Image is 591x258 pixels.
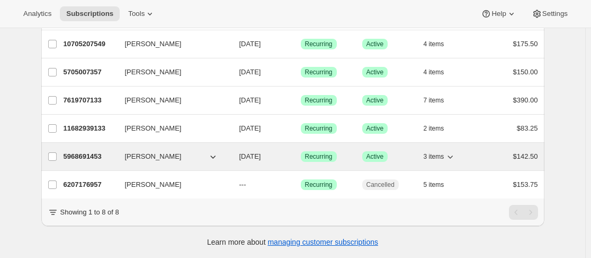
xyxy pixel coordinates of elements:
[305,68,333,76] span: Recurring
[119,176,225,193] button: [PERSON_NAME]
[64,121,538,136] div: 11682939133[PERSON_NAME][DATE]SuccessRecurringSuccessActive2 items$83.25
[122,6,162,21] button: Tools
[128,10,145,18] span: Tools
[60,6,120,21] button: Subscriptions
[64,37,538,51] div: 10705207549[PERSON_NAME][DATE]SuccessRecurringSuccessActive4 items$175.50
[125,95,182,106] span: [PERSON_NAME]
[119,120,225,137] button: [PERSON_NAME]
[366,152,384,161] span: Active
[424,152,444,161] span: 3 items
[424,180,444,189] span: 5 items
[125,123,182,134] span: [PERSON_NAME]
[474,6,523,21] button: Help
[366,124,384,133] span: Active
[64,67,117,78] p: 5705007357
[64,65,538,80] div: 5705007357[PERSON_NAME][DATE]SuccessRecurringSuccessActive4 items$150.00
[424,65,456,80] button: 4 items
[119,92,225,109] button: [PERSON_NAME]
[513,68,538,76] span: $150.00
[64,179,117,190] p: 6207176957
[305,40,333,48] span: Recurring
[305,96,333,105] span: Recurring
[239,40,261,48] span: [DATE]
[305,152,333,161] span: Recurring
[66,10,113,18] span: Subscriptions
[542,10,568,18] span: Settings
[366,40,384,48] span: Active
[239,152,261,160] span: [DATE]
[424,40,444,48] span: 4 items
[60,207,119,218] p: Showing 1 to 8 of 8
[424,37,456,51] button: 4 items
[491,10,506,18] span: Help
[305,124,333,133] span: Recurring
[64,123,117,134] p: 11682939133
[424,177,456,192] button: 5 items
[424,149,456,164] button: 3 items
[23,10,51,18] span: Analytics
[207,237,378,247] p: Learn more about
[366,96,384,105] span: Active
[119,148,225,165] button: [PERSON_NAME]
[513,40,538,48] span: $175.50
[239,68,261,76] span: [DATE]
[239,96,261,104] span: [DATE]
[424,124,444,133] span: 2 items
[424,96,444,105] span: 7 items
[517,124,538,132] span: $83.25
[64,95,117,106] p: 7619707133
[64,39,117,49] p: 10705207549
[119,64,225,81] button: [PERSON_NAME]
[424,121,456,136] button: 2 items
[125,151,182,162] span: [PERSON_NAME]
[509,205,538,220] nav: Pagination
[513,152,538,160] span: $142.50
[125,179,182,190] span: [PERSON_NAME]
[513,180,538,188] span: $153.75
[239,124,261,132] span: [DATE]
[125,39,182,49] span: [PERSON_NAME]
[17,6,58,21] button: Analytics
[525,6,574,21] button: Settings
[424,93,456,108] button: 7 items
[366,68,384,76] span: Active
[366,180,395,189] span: Cancelled
[125,67,182,78] span: [PERSON_NAME]
[239,180,246,188] span: ---
[513,96,538,104] span: $390.00
[64,149,538,164] div: 5968691453[PERSON_NAME][DATE]SuccessRecurringSuccessActive3 items$142.50
[64,151,117,162] p: 5968691453
[424,68,444,76] span: 4 items
[267,238,378,246] a: managing customer subscriptions
[305,180,333,189] span: Recurring
[64,93,538,108] div: 7619707133[PERSON_NAME][DATE]SuccessRecurringSuccessActive7 items$390.00
[64,177,538,192] div: 6207176957[PERSON_NAME]---SuccessRecurringCancelled5 items$153.75
[119,36,225,53] button: [PERSON_NAME]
